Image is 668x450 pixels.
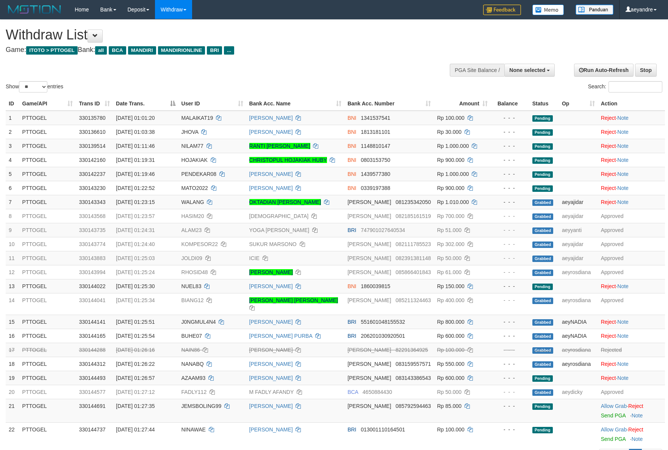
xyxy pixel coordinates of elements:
[598,329,665,343] td: ·
[6,357,19,371] td: 18
[396,241,431,247] span: Copy 082111785523 to clipboard
[116,129,155,135] span: [DATE] 01:03:38
[396,347,428,353] span: Copy 82291364925 to clipboard
[437,319,464,325] span: Rp 800.000
[396,361,431,367] span: Copy 083159557571 to clipboard
[181,171,217,177] span: PENDEKAR08
[347,115,356,121] span: BNI
[116,143,155,149] span: [DATE] 01:11:46
[532,199,554,206] span: Grabbed
[437,347,464,353] span: Rp 100.000
[6,125,19,139] td: 2
[6,4,63,15] img: MOTION_logo.png
[396,199,431,205] span: Copy 081235342050 to clipboard
[116,227,155,233] span: [DATE] 01:24:31
[617,129,629,135] a: Note
[116,171,155,177] span: [DATE] 01:19:46
[532,227,554,234] span: Grabbed
[347,255,391,261] span: [PERSON_NAME]
[249,185,293,191] a: [PERSON_NAME]
[6,153,19,167] td: 4
[598,139,665,153] td: ·
[532,157,553,164] span: Pending
[494,226,526,234] div: - - -
[19,111,76,125] td: PTTOGEL
[181,283,202,289] span: NUEL83
[509,67,545,73] span: None selected
[361,143,390,149] span: Copy 1148810147 to clipboard
[617,333,629,339] a: Note
[598,293,665,315] td: Approved
[598,315,665,329] td: ·
[494,142,526,150] div: - - -
[559,209,598,223] td: aeyajidar
[6,81,63,93] label: Show entries
[437,143,469,149] span: Rp 1.000.000
[181,241,218,247] span: KOMPESOR22
[79,283,105,289] span: 330144022
[6,27,438,42] h1: Withdraw List
[598,279,665,293] td: ·
[598,371,665,385] td: ·
[19,237,76,251] td: PTTOGEL
[559,293,598,315] td: aeyrosdiana
[249,333,313,339] a: [PERSON_NAME] PURBA
[207,46,222,55] span: BRI
[559,251,598,265] td: aeyajidar
[249,213,309,219] a: [DEMOGRAPHIC_DATA]
[617,185,629,191] a: Note
[559,223,598,237] td: aeyyanti
[116,347,155,353] span: [DATE] 01:26:16
[249,319,293,325] a: [PERSON_NAME]
[249,375,293,381] a: [PERSON_NAME]
[347,227,356,233] span: BRI
[249,361,293,367] a: [PERSON_NAME]
[19,167,76,181] td: PTTOGEL
[249,115,293,121] a: [PERSON_NAME]
[532,284,553,290] span: Pending
[598,223,665,237] td: Approved
[79,269,105,275] span: 330143994
[109,46,126,55] span: BCA
[181,157,208,163] span: HOJAKIAK
[6,209,19,223] td: 8
[437,115,464,121] span: Rp 100.000
[19,153,76,167] td: PTTOGEL
[601,319,616,325] a: Reject
[181,347,200,353] span: NAIN86
[181,297,204,303] span: BIANG12
[19,279,76,293] td: PTTOGEL
[249,389,294,395] a: M FADLY AFANDY
[347,241,391,247] span: [PERSON_NAME]
[116,115,155,121] span: [DATE] 01:01:20
[532,241,554,248] span: Grabbed
[601,375,616,381] a: Reject
[628,426,643,433] a: Reject
[249,129,293,135] a: [PERSON_NAME]
[116,333,155,339] span: [DATE] 01:25:54
[76,97,113,111] th: Trans ID: activate to sort column ascending
[598,111,665,125] td: ·
[6,251,19,265] td: 11
[181,333,202,339] span: BUHE07
[79,361,105,367] span: 330144312
[601,403,627,409] a: Allow Grab
[116,255,155,261] span: [DATE] 01:25:03
[79,213,105,219] span: 330143568
[361,115,390,121] span: Copy 1341537541 to clipboard
[617,319,629,325] a: Note
[601,185,616,191] a: Reject
[494,114,526,122] div: - - -
[181,185,208,191] span: MATO2022
[437,283,464,289] span: Rp 150.000
[617,375,629,381] a: Note
[437,297,464,303] span: Rp 400.000
[361,171,390,177] span: Copy 1439577380 to clipboard
[6,97,19,111] th: ID
[347,361,391,367] span: [PERSON_NAME]
[598,125,665,139] td: ·
[559,315,598,329] td: aeyNADIA
[249,255,260,261] a: ICIE
[181,115,213,121] span: MALAIKAT19
[494,212,526,220] div: - - -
